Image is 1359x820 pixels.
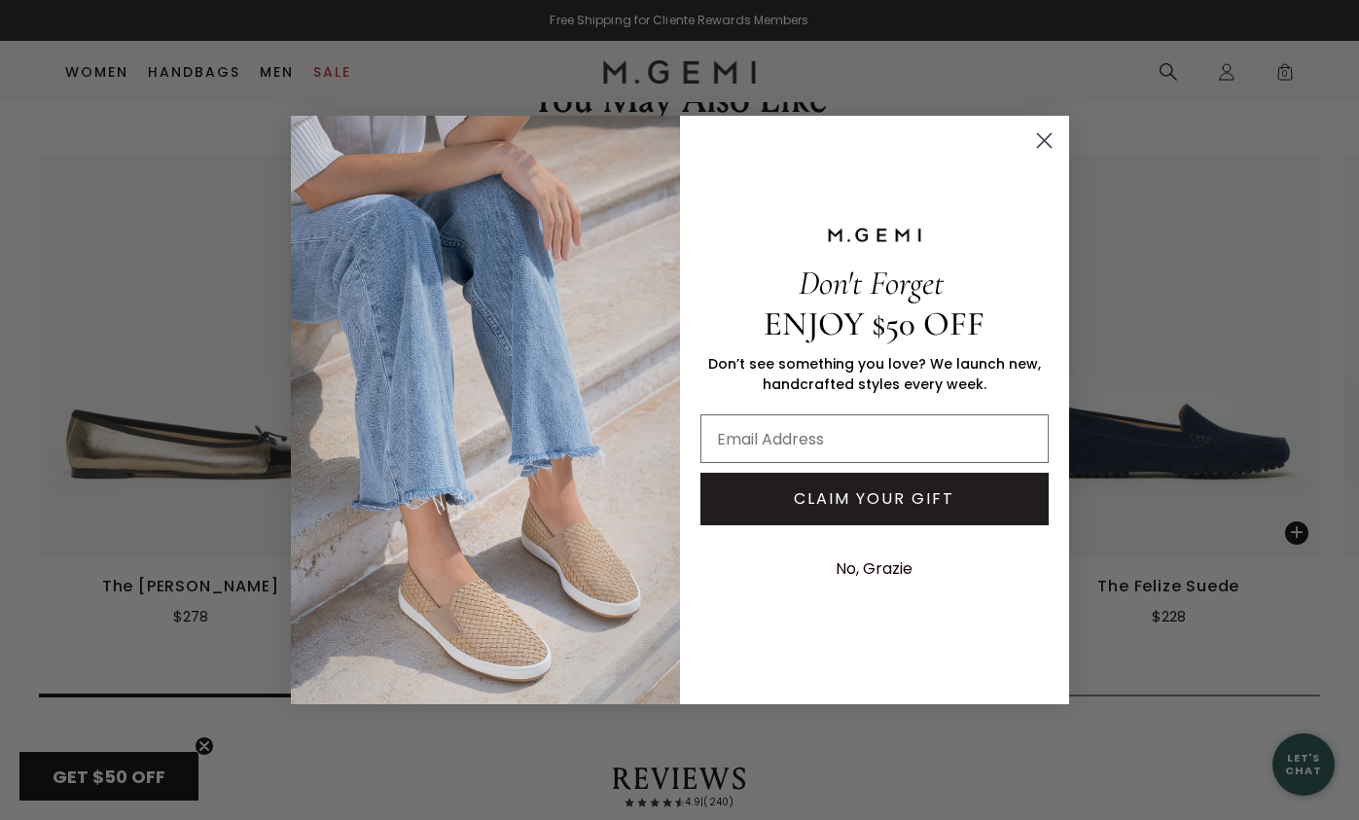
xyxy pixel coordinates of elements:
[700,473,1049,525] button: CLAIM YOUR GIFT
[708,354,1041,394] span: Don’t see something you love? We launch new, handcrafted styles every week.
[700,414,1049,463] input: Email Address
[291,116,680,703] img: M.Gemi
[1027,124,1061,158] button: Close dialog
[826,227,923,244] img: M.GEMI
[764,303,984,344] span: ENJOY $50 OFF
[826,545,922,593] button: No, Grazie
[799,263,944,303] span: Don't Forget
